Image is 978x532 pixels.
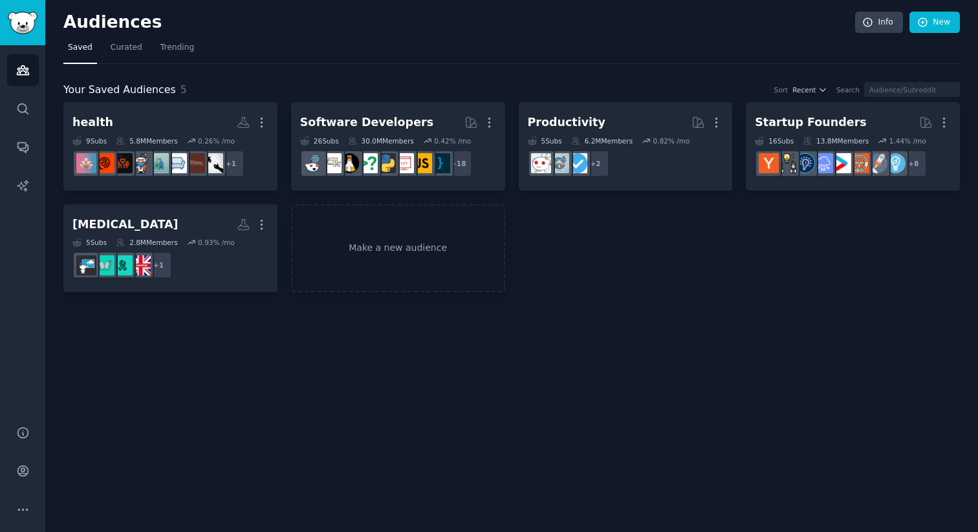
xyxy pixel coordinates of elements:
img: cscareerquestions [358,153,378,173]
span: Recent [792,85,816,94]
a: Saved [63,37,97,64]
div: Sort [774,85,788,94]
img: Python [376,153,396,173]
img: Health [131,153,151,173]
img: Entrepreneurship [795,153,815,173]
img: programming [430,153,450,173]
a: Productivity5Subs6.2MMembers0.82% /mo+2getdisciplinedProductivityGeeksproductivity [519,102,733,191]
div: 5 Sub s [528,136,562,145]
img: therapy [185,153,205,173]
a: New [909,12,960,34]
div: + 2 [582,150,609,177]
input: Audience/Subreddit [864,82,960,97]
div: 13.8M Members [803,136,869,145]
a: Trending [156,37,199,64]
img: GummySearch logo [8,12,38,34]
a: Curated [106,37,147,64]
img: reactjs [303,153,323,173]
img: Entrepreneur [886,153,906,173]
img: MentalHealthSupport [113,153,133,173]
div: + 18 [445,150,472,177]
div: 9 Sub s [72,136,107,145]
div: 6.2M Members [571,136,633,145]
a: Make a new audience [291,204,505,293]
img: linux [340,153,360,173]
h2: Audiences [63,12,855,33]
img: ProductivityGeeks [549,153,569,173]
div: 16 Sub s [755,136,794,145]
img: TalkTherapy [167,153,187,173]
img: helpme [203,153,223,173]
img: adhdwomen [94,255,114,275]
div: + 1 [145,251,172,279]
img: getdisciplined [567,153,587,173]
img: growmybusiness [777,153,797,173]
div: 5.8M Members [116,136,177,145]
a: Info [855,12,903,34]
div: 0.42 % /mo [434,136,471,145]
div: Software Developers [300,114,433,131]
img: startup [831,153,851,173]
img: mental [149,153,169,173]
div: 0.82 % /mo [653,136,690,145]
img: learnpython [321,153,342,173]
div: 0.26 % /mo [198,136,235,145]
div: health [72,114,113,131]
div: 26 Sub s [300,136,339,145]
img: ADHDUK [131,255,151,275]
img: startups [867,153,887,173]
span: Trending [160,42,194,54]
img: productivity [531,153,551,173]
img: ADHD [76,255,96,275]
div: 0.93 % /mo [198,238,235,247]
img: mentalhealth [94,153,114,173]
div: Productivity [528,114,605,131]
img: ycombinator [759,153,779,173]
div: + 1 [217,150,244,177]
span: Your Saved Audiences [63,82,176,98]
a: health9Subs5.8MMembers0.26% /mo+1helpmetherapyTalkTherapymentalHealthMentalHealthSupportmentalhea... [63,102,277,191]
button: Recent [792,85,827,94]
div: + 8 [900,150,927,177]
div: 1.44 % /mo [889,136,926,145]
div: Search [836,85,860,94]
span: Curated [111,42,142,54]
a: Software Developers26Subs30.0MMembers0.42% /mo+18programmingjavascriptwebdevPythoncscareerquestio... [291,102,505,191]
img: javascript [412,153,432,173]
div: [MEDICAL_DATA] [72,217,179,233]
a: [MEDICAL_DATA]5Subs2.8MMembers0.93% /mo+1ADHDUKadhd_anxietyadhdwomenADHD [63,204,277,293]
img: HealthAnxiety [76,153,96,173]
img: webdev [394,153,414,173]
img: SaaS [813,153,833,173]
a: Startup Founders16Subs13.8MMembers1.44% /mo+8EntrepreneurstartupsEntrepreneurRideAlongstartupSaaS... [746,102,960,191]
span: Saved [68,42,92,54]
div: 5 Sub s [72,238,107,247]
span: 5 [180,83,187,96]
div: 30.0M Members [348,136,414,145]
div: 2.8M Members [116,238,177,247]
div: Startup Founders [755,114,866,131]
img: adhd_anxiety [113,255,133,275]
img: EntrepreneurRideAlong [849,153,869,173]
